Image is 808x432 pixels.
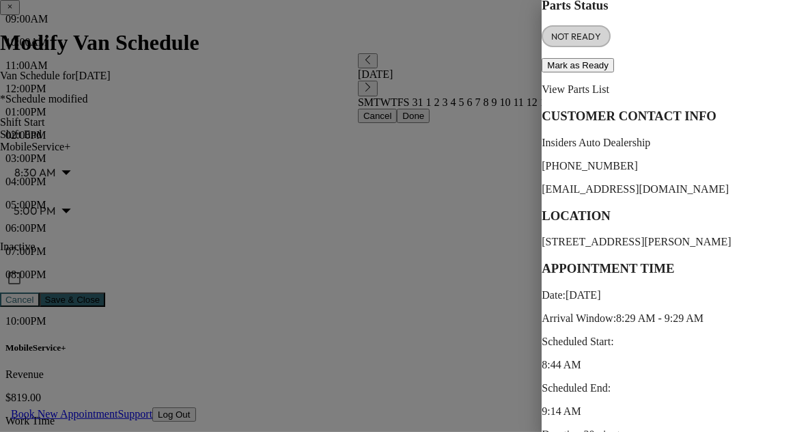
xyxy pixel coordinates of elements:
span: NOT READY [543,31,609,42]
p: Arrival Window: [542,312,808,325]
p: Scheduled End: [542,382,808,394]
h3: APPOINTMENT TIME [542,261,808,276]
button: Mark as Ready [542,58,614,72]
p: [PHONE_NUMBER] [542,160,808,172]
h3: LOCATION [542,208,808,224]
span: 8:29 AM - 9:29 AM [616,312,703,324]
p: 9:14 AM [542,405,808,418]
p: [EMAIL_ADDRESS][DOMAIN_NAME] [542,183,808,195]
p: Insiders Auto Dealership [542,137,808,149]
p: Scheduled Start: [542,336,808,348]
h3: CUSTOMER CONTACT INFO [542,109,808,124]
p: View Parts List [542,83,808,96]
p: 8:44 AM [542,359,808,371]
p: Date: [DATE] [542,289,808,301]
p: [STREET_ADDRESS][PERSON_NAME] [542,236,808,248]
